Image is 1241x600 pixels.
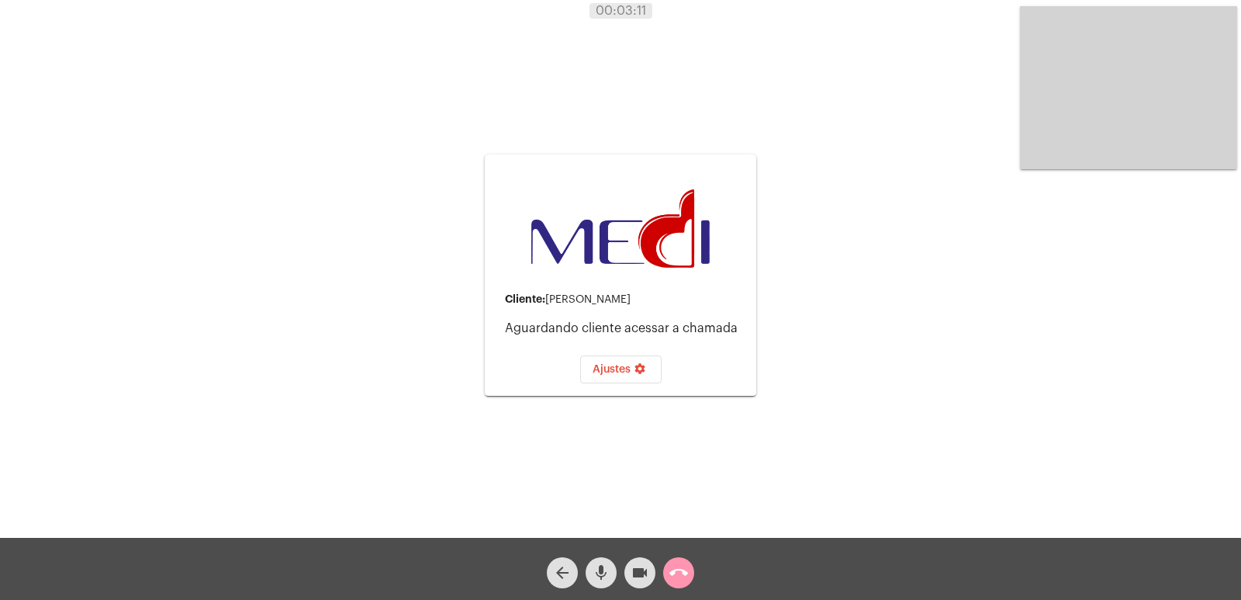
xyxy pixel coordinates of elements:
[531,189,710,269] img: d3a1b5fa-500b-b90f-5a1c-719c20e9830b.png
[505,293,545,304] strong: Cliente:
[505,293,744,306] div: [PERSON_NAME]
[592,564,610,582] mat-icon: mic
[553,564,572,582] mat-icon: arrow_back
[631,362,649,381] mat-icon: settings
[631,564,649,582] mat-icon: videocam
[580,355,662,383] button: Ajustes
[669,564,688,582] mat-icon: call_end
[596,5,646,17] span: 00:03:11
[505,321,744,335] p: Aguardando cliente acessar a chamada
[593,364,649,375] span: Ajustes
